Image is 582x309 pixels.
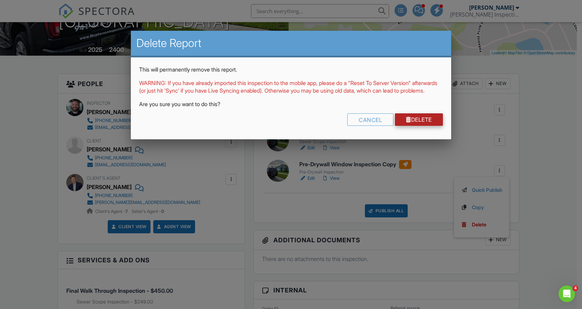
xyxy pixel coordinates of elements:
[139,66,443,73] p: This will permanently remove this report.
[139,100,443,108] p: Are you sure you want to do this?
[573,285,578,291] span: 4
[395,113,443,126] a: Delete
[139,79,443,95] p: WARNING: If you have already imported this inspection to the mobile app, please do a "Reset To Se...
[347,113,394,126] div: Cancel
[559,285,575,302] iframe: Intercom live chat
[136,36,445,50] h2: Delete Report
